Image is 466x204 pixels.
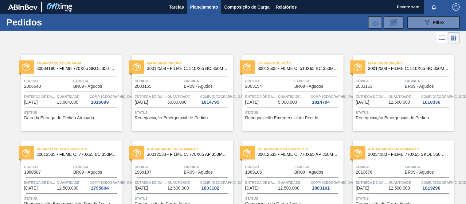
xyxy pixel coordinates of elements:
[389,181,411,184] font: Quantidade
[258,152,353,157] font: 30012533 ​​- FILME C. 770X65 AP 350ML C12 429
[133,63,141,71] img: status
[452,3,460,11] img: Sair
[278,186,300,191] font: 12.500.000
[24,84,41,89] span: 2006643
[200,94,248,100] span: Comp. Carga
[57,94,88,100] span: Quantidade
[295,164,342,170] span: Fábrica
[405,170,434,175] font: BR09 - Agudos
[356,84,373,89] span: 2003153
[135,195,232,202] span: Status
[356,181,391,184] font: Entrega de dados
[356,165,370,169] font: Código
[356,94,387,100] span: Entrega de dados
[37,60,123,66] span: Aguardando Descarga
[6,17,42,27] font: Pedidos
[356,164,404,170] span: Código
[135,94,166,100] span: Entrega de dados
[405,164,453,170] span: Fábrica
[354,149,362,157] img: status
[421,94,453,105] a: Comp. [GEOGRAPHIC_DATA]1818336
[405,84,434,89] font: BR09 - Agudos
[200,95,248,98] font: Comp. [GEOGRAPHIC_DATA]
[245,179,277,186] span: Entrega de dados
[73,79,89,83] font: Fábrica
[135,170,152,175] span: 1989107
[389,94,420,100] span: Quantidade
[57,181,79,184] font: Quantidade
[384,16,404,29] div: Solicitação de Revisão de Pedidos
[368,16,382,29] div: Importar Negociações dos Pedidos
[167,100,186,105] span: 5.000.000
[245,186,259,191] span: 18/09/2025
[24,181,60,184] font: Entrega de dados
[57,179,88,186] span: Quantidade
[73,164,121,170] span: Fábrica
[245,100,259,105] span: 12/09/2025
[258,66,361,71] font: 30012508 - FILME C. 510X65 BC 350ML MP C18 429
[202,99,219,105] font: 1814795
[354,63,362,71] img: status
[24,78,72,84] span: Código
[245,100,259,105] font: [DATE]
[423,185,441,191] font: 1819290
[295,170,323,175] span: BR09 - Agudos
[200,179,232,191] a: Comp. [GEOGRAPHIC_DATA]1803102
[278,181,300,184] font: Quantidade
[276,5,297,10] font: Relatórios
[37,66,126,71] font: 30034180 - FILME 770X65 SKOL 350 MP C12
[24,110,121,116] span: Status
[57,186,78,191] font: 12.500.000
[24,111,37,114] font: Status
[258,147,309,151] font: Aguardando Faturamento
[295,165,310,169] font: Fábrica
[356,95,391,98] font: Entrega de dados
[91,99,109,105] font: 1816699
[245,79,259,83] font: Código
[135,197,148,200] font: Status
[245,165,259,169] font: Código
[135,84,152,89] span: 2003155
[24,100,38,105] font: [DATE]
[258,152,339,157] span: 30012533 ​​- FILME C. 770X65 AP 350ML C12 429
[24,186,38,191] font: [DATE]
[22,149,30,157] img: status
[245,111,258,114] font: Status
[24,165,38,169] font: Código
[424,3,444,11] button: Notificações
[147,61,181,65] font: Em renegociação
[37,152,118,157] span: 30012535 - FILME C. 770X65 BC 350ML C12 429
[37,147,88,151] font: Aguardando Faturamento
[423,99,441,105] font: 1818336
[245,84,262,89] font: 2003154
[356,195,453,202] span: Status
[73,84,102,89] font: BR09 - Agudos
[356,79,370,83] font: Código
[24,170,41,175] font: 1980587
[245,186,259,191] font: [DATE]
[356,186,370,191] span: 19/09/2025
[356,116,429,120] span: Renegociação Emergencial de Pedido
[169,5,184,10] font: Tarefas
[356,100,370,105] span: 12/09/2025
[190,5,218,10] font: Planejamento
[73,170,102,175] font: BR09 - Agudos
[356,179,387,186] span: Entrega de dados
[356,78,404,84] span: Código
[24,164,72,170] span: Código
[200,94,232,105] a: Comp. [GEOGRAPHIC_DATA]1814795
[147,66,228,71] span: 30012508 - FILME C. 510X65 BC 350ML MP C18 429
[258,61,292,65] font: Em renegociação
[258,146,344,152] span: Aguardando Faturamento
[433,20,444,25] font: Filtro
[24,94,56,100] span: Entrega de dados
[24,197,37,200] font: Status
[135,181,170,184] font: Entrega de dados
[57,95,79,98] font: Quantidade
[389,186,410,191] span: 12.500.000
[356,110,453,116] span: Status
[368,152,449,157] span: 30034180 - FILME 770X65 SKOL 350 MP C12
[135,111,148,114] font: Status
